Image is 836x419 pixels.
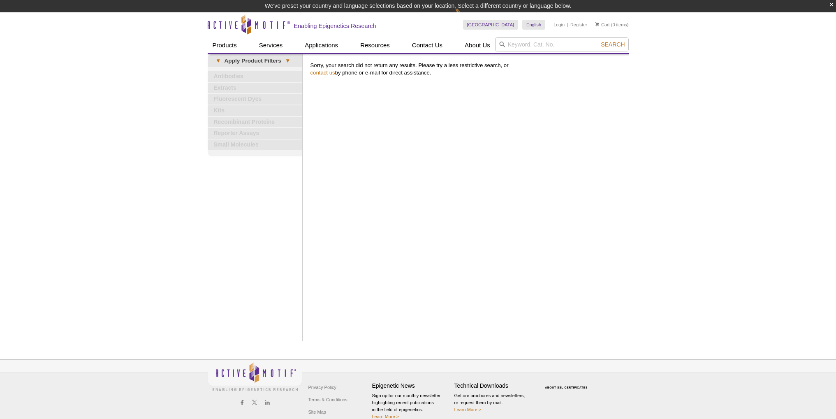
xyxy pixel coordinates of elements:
a: contact us [310,70,335,76]
span: ▾ [212,57,225,65]
span: ▾ [281,57,294,65]
a: Contact Us [407,37,447,53]
a: English [522,20,545,30]
a: Recombinant Proteins [208,117,302,128]
li: (0 items) [595,20,629,30]
img: Change Here [455,6,477,26]
a: Terms & Conditions [306,393,350,406]
a: Fluorescent Dyes [208,94,302,105]
h2: Enabling Epigenetics Research [294,22,376,30]
a: Antibodies [208,71,302,82]
button: Search [598,41,627,48]
a: Small Molecules [208,140,302,150]
a: Products [208,37,242,53]
a: Applications [300,37,343,53]
a: Register [570,22,587,28]
img: Active Motif, [208,360,302,393]
p: Get our brochures and newsletters, or request them by mail. [454,392,533,413]
a: Site Map [306,406,328,418]
a: Cart [595,22,610,28]
span: Search [601,41,625,48]
table: Click to Verify - This site chose Symantec SSL for secure e-commerce and confidential communicati... [537,374,598,392]
a: Learn More > [454,407,482,412]
li: | [567,20,568,30]
a: Reporter Assays [208,128,302,139]
a: [GEOGRAPHIC_DATA] [463,20,519,30]
a: Login [553,22,565,28]
a: Learn More > [372,414,399,419]
h4: Epigenetic News [372,382,450,389]
input: Keyword, Cat. No. [495,37,629,51]
a: Kits [208,105,302,116]
a: Extracts [208,83,302,93]
p: Sorry, your search did not return any results. Please try a less restrictive search, or by phone ... [310,62,625,77]
h4: Technical Downloads [454,382,533,389]
a: ABOUT SSL CERTIFICATES [545,386,588,389]
a: Services [254,37,288,53]
a: Resources [355,37,395,53]
a: ▾Apply Product Filters▾ [208,54,302,68]
a: Privacy Policy [306,381,338,393]
img: Your Cart [595,22,599,26]
a: About Us [460,37,495,53]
